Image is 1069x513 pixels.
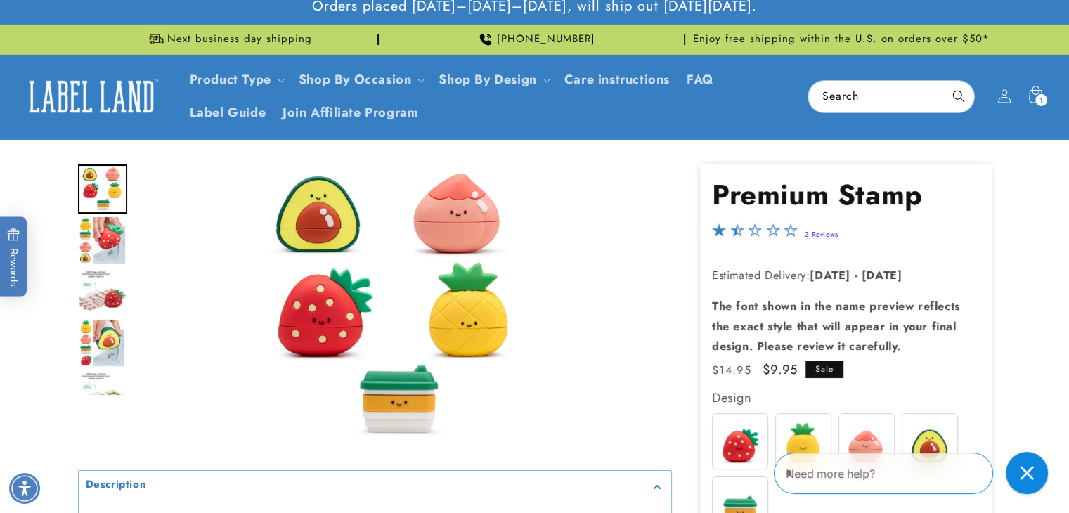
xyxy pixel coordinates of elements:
a: Label Land [16,70,167,124]
a: Product Type [190,70,271,89]
img: Label Land [21,74,162,118]
img: Peach [839,414,894,469]
img: Premium Stamp - Label Land [78,164,127,214]
img: Pineapple [776,414,831,469]
div: Go to slide 9 [78,370,127,419]
img: null [78,216,126,265]
span: [PHONE_NUMBER] [497,32,595,46]
div: Announcement [78,25,379,54]
summary: Description [79,471,671,502]
img: null [79,318,127,368]
h2: Description [86,478,147,492]
summary: Product Type [181,63,290,96]
h1: Premium Stamp [712,176,979,213]
span: $9.95 [763,361,798,379]
a: Label Guide [181,96,275,129]
div: Go to slide 5 [78,164,127,214]
strong: [DATE] [810,267,850,283]
div: Go to slide 6 [78,216,127,265]
strong: - [855,267,858,283]
div: Design [712,387,979,409]
span: Next business day shipping [167,32,312,46]
span: Shop By Occasion [299,72,412,88]
div: Announcement [384,25,685,54]
span: Label Guide [190,105,266,121]
strong: [DATE] [862,267,902,283]
span: Sale [805,361,843,378]
img: null [78,372,127,416]
span: Join Affiliate Program [283,105,418,121]
img: Avocado [902,414,957,469]
span: Care instructions [564,72,670,88]
div: Announcement [691,25,992,54]
span: 1 [1039,94,1043,106]
p: Estimated Delivery: [712,266,979,286]
img: Strawberry [713,414,767,469]
summary: Shop By Occasion [290,63,431,96]
a: Join Affiliate Program [274,96,427,129]
a: FAQ [678,63,723,96]
a: Shop By Design [439,70,536,89]
a: Care instructions [556,63,678,96]
button: Search [943,81,974,112]
div: Go to slide 8 [78,318,127,368]
iframe: Gorgias Floating Chat [774,447,1055,499]
span: Enjoy free shipping within the U.S. on orders over $50* [693,32,990,46]
span: 1.7-star overall rating [712,227,798,243]
strong: The font shown in the name preview reflects the exact style that will appear in your final design... [712,298,960,355]
span: FAQ [687,72,714,88]
a: 3 Reviews - open in a new tab [805,229,838,240]
div: Accessibility Menu [9,473,40,504]
img: null [78,270,127,313]
summary: Shop By Design [430,63,555,96]
span: Rewards [7,228,20,287]
div: Go to slide 7 [78,267,127,316]
s: Previous price was $14.95 [712,362,751,379]
iframe: Sign Up via Text for Offers [11,401,178,443]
